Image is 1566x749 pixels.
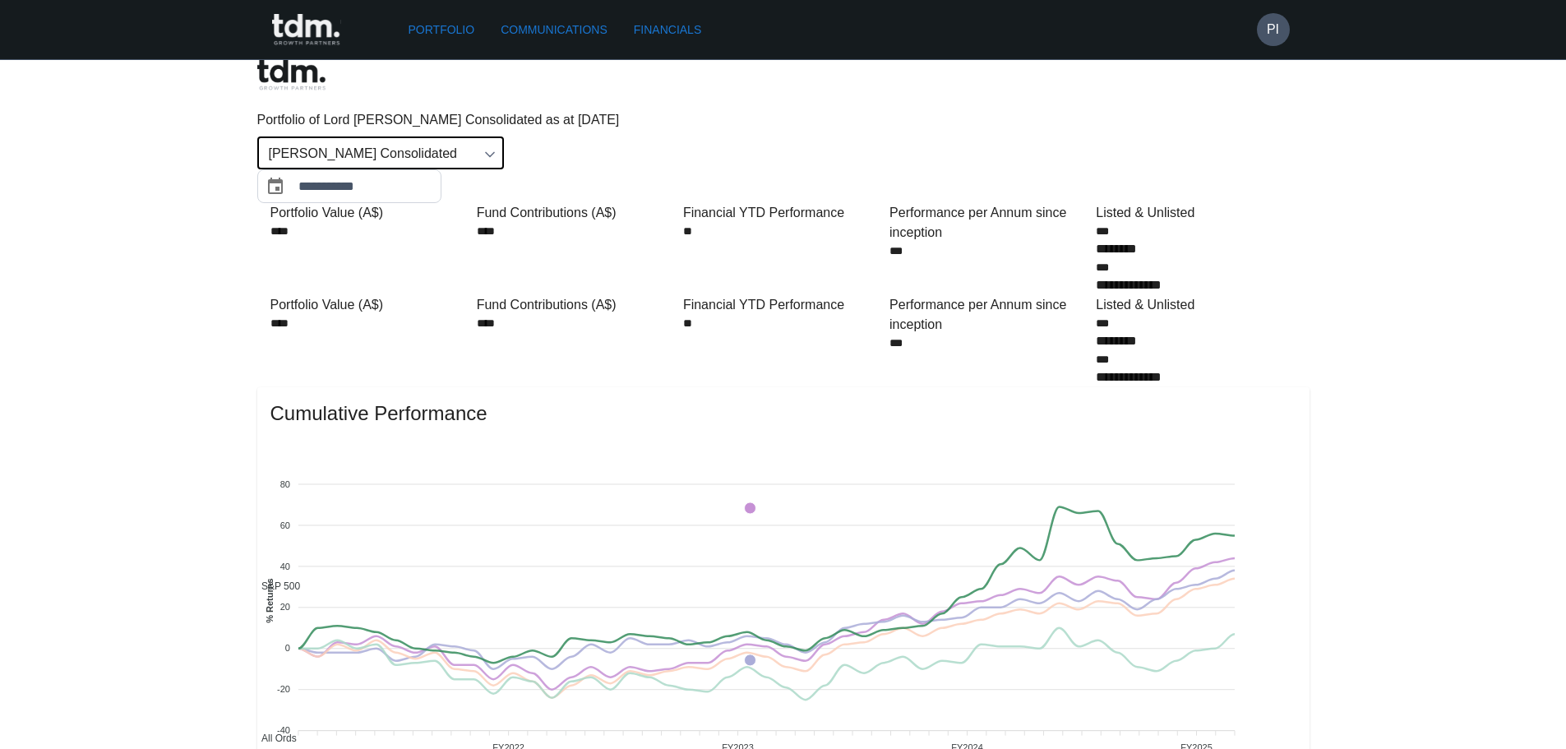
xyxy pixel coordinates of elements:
div: Performance per Annum since inception [889,295,1089,335]
div: Listed & Unlisted [1096,295,1296,315]
div: Fund Contributions (A$) [477,203,677,223]
div: Portfolio Value (A$) [270,203,470,223]
button: PI [1257,13,1290,46]
tspan: 20 [279,603,289,613]
a: Financials [627,15,708,45]
span: S&P 500 [249,580,300,592]
tspan: 40 [279,562,289,571]
div: Financial YTD Performance [683,203,883,223]
div: Listed & Unlisted [1096,203,1296,223]
button: Choose date, selected date is Aug 31, 2025 [259,170,292,203]
span: Cumulative Performance [270,400,1296,427]
span: All Ords [249,733,297,744]
div: Portfolio Value (A$) [270,295,470,315]
tspan: 0 [284,644,289,654]
div: Fund Contributions (A$) [477,295,677,315]
tspan: 80 [279,479,289,489]
h6: PI [1267,20,1279,39]
tspan: -40 [277,726,290,736]
tspan: -20 [277,685,290,695]
div: Financial YTD Performance [683,295,883,315]
a: Communications [494,15,614,45]
tspan: 60 [279,520,289,530]
text: % Returns [264,579,274,623]
div: Performance per Annum since inception [889,203,1089,243]
a: Portfolio [402,15,482,45]
div: [PERSON_NAME] Consolidated [257,136,504,169]
p: Portfolio of Lord [PERSON_NAME] Consolidated as at [DATE] [257,110,1310,130]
